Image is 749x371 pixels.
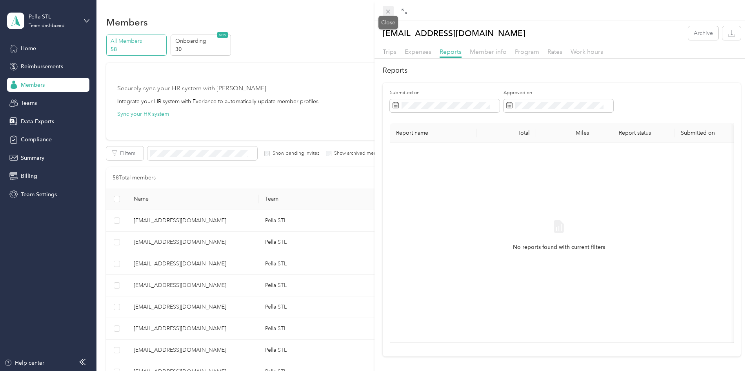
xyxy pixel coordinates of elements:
[547,48,562,55] span: Rates
[383,26,525,40] p: [EMAIL_ADDRESS][DOMAIN_NAME]
[513,243,605,252] span: No reports found with current filters
[383,48,396,55] span: Trips
[390,90,500,97] label: Submitted on
[542,130,589,136] div: Miles
[483,130,530,136] div: Total
[504,90,613,97] label: Approved on
[440,48,462,55] span: Reports
[674,123,734,143] th: Submitted on
[602,130,668,136] span: Report status
[571,48,603,55] span: Work hours
[383,65,741,76] h2: Reports
[705,327,749,371] iframe: Everlance-gr Chat Button Frame
[378,16,398,29] div: Close
[688,26,718,40] button: Archive
[390,123,477,143] th: Report name
[405,48,431,55] span: Expenses
[515,48,539,55] span: Program
[470,48,507,55] span: Member info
